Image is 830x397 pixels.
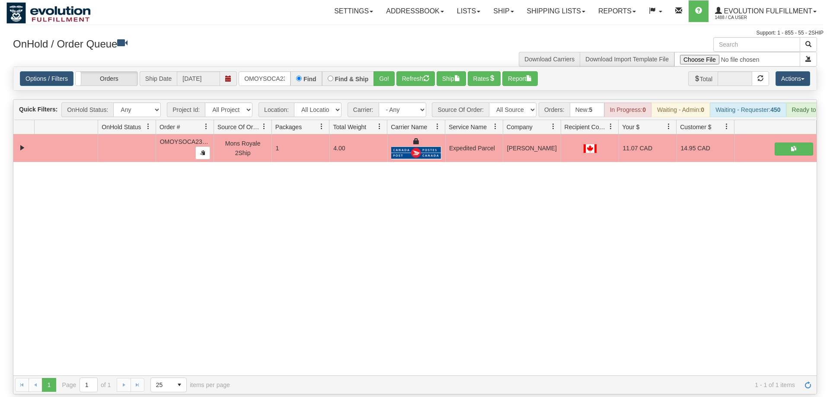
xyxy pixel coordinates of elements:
a: Options / Filters [20,71,73,86]
strong: 450 [770,106,780,113]
span: Source Of Order [217,123,261,131]
button: Copy to clipboard [195,146,210,159]
span: Project Id: [167,102,205,117]
div: Support: 1 - 855 - 55 - 2SHIP [6,29,824,37]
span: Total Weight [333,123,366,131]
a: Settings [328,0,380,22]
a: Total Weight filter column settings [372,119,387,134]
span: Company [507,123,533,131]
a: Shipping lists [520,0,592,22]
a: Ship [487,0,520,22]
td: [PERSON_NAME] [503,134,561,162]
span: Service Name [449,123,487,131]
span: 1 - 1 of 1 items [242,381,795,388]
input: Page 1 [80,378,97,392]
div: In Progress: [604,102,651,117]
span: Page of 1 [62,378,111,392]
label: Find & Ship [335,76,369,82]
span: OnHold Status: [61,102,113,117]
div: New: [570,102,604,117]
a: Refresh [801,378,815,392]
button: Rates [468,71,501,86]
span: 4.00 [333,145,345,152]
a: Collapse [17,143,28,153]
span: Evolution Fulfillment [722,7,812,15]
span: OMOYSOCA23854 [160,138,212,145]
span: Ship Date [140,71,177,86]
span: Recipient Country [565,123,608,131]
span: Carrier Name [391,123,427,131]
input: Search [713,37,800,52]
span: Location: [259,102,294,117]
strong: 5 [589,106,593,113]
button: Report [502,71,538,86]
strong: 0 [642,106,646,113]
span: Carrier: [348,102,379,117]
span: 1 [275,145,279,152]
input: Import [674,52,800,67]
span: Customer $ [680,123,711,131]
img: Canada Post [391,146,441,159]
span: Total [688,71,718,86]
span: OnHold Status [102,123,141,131]
div: grid toolbar [13,100,817,120]
a: Download Import Template File [585,56,669,63]
a: Carrier Name filter column settings [430,119,445,134]
a: Evolution Fulfillment 1488 / CA User [709,0,823,22]
a: Reports [592,0,642,22]
span: Packages [275,123,302,131]
span: Orders: [539,102,570,117]
label: Orders [76,72,137,86]
td: 14.95 CAD [677,134,734,162]
span: 1488 / CA User [715,13,780,22]
button: Actions [776,71,810,86]
h3: OnHold / Order Queue [13,37,409,50]
span: Page 1 [42,378,56,392]
a: Your $ filter column settings [661,119,676,134]
input: Order # [239,71,290,86]
a: Addressbook [380,0,450,22]
span: Order # [160,123,180,131]
a: Service Name filter column settings [488,119,503,134]
label: Find [303,76,316,82]
button: Go! [373,71,395,86]
button: Shipping Documents [775,143,813,156]
span: Page sizes drop down [150,378,187,392]
a: OnHold Status filter column settings [141,119,156,134]
strong: 0 [701,106,704,113]
td: 11.07 CAD [619,134,677,162]
a: Customer $ filter column settings [719,119,734,134]
td: Expedited Parcel [445,134,503,162]
div: Waiting - Admin: [651,102,710,117]
span: select [172,378,186,392]
iframe: chat widget [810,154,829,242]
button: Search [800,37,817,52]
span: Your $ [622,123,639,131]
span: 25 [156,381,167,389]
a: Order # filter column settings [199,119,214,134]
button: Refresh [396,71,435,86]
a: Lists [450,0,487,22]
span: items per page [150,378,230,392]
a: Source Of Order filter column settings [257,119,271,134]
a: Download Carriers [524,56,575,63]
div: Waiting - Requester: [710,102,786,117]
a: Company filter column settings [546,119,561,134]
a: Packages filter column settings [314,119,329,134]
a: Recipient Country filter column settings [603,119,618,134]
button: Ship [437,71,466,86]
label: Quick Filters: [19,105,57,114]
img: CA [584,144,597,153]
span: Source Of Order: [432,102,489,117]
div: Mons Royale 2Ship [218,139,268,158]
img: logo1488.jpg [6,2,91,24]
